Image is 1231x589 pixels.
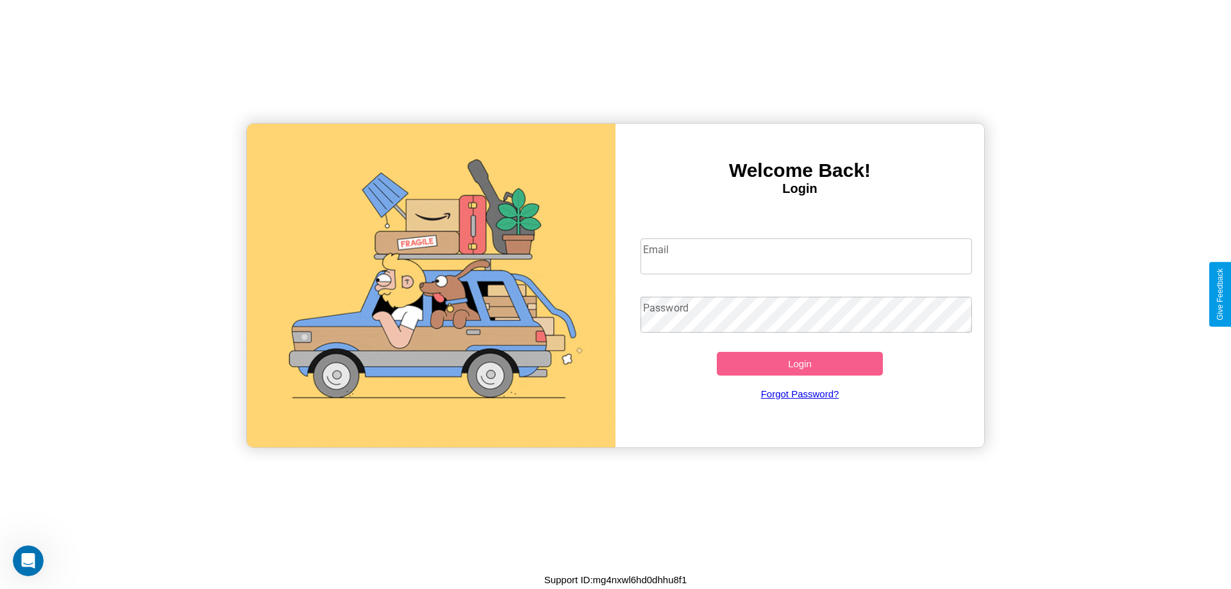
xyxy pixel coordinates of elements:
[615,181,984,196] h4: Login
[247,124,615,447] img: gif
[717,352,883,376] button: Login
[544,571,687,588] p: Support ID: mg4nxwl6hd0dhhu8f1
[13,545,44,576] iframe: Intercom live chat
[1216,269,1225,320] div: Give Feedback
[634,376,966,412] a: Forgot Password?
[615,160,984,181] h3: Welcome Back!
